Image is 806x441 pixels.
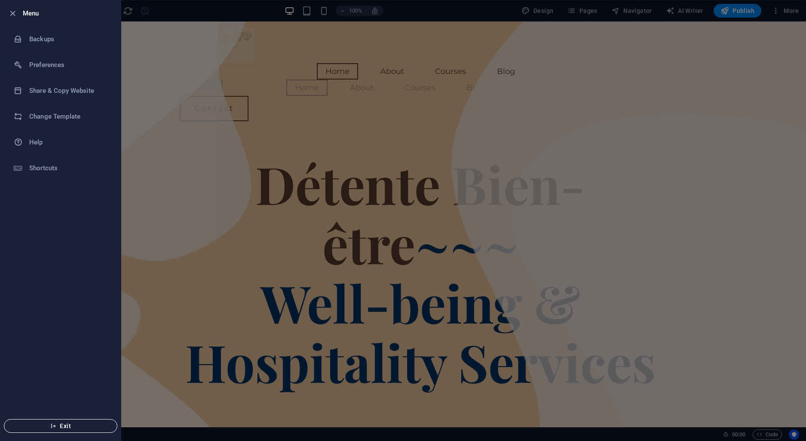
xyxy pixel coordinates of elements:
[0,129,121,155] a: Help
[29,111,109,122] h6: Change Template
[23,8,114,18] h6: Menu
[29,163,109,173] h6: Shortcuts
[29,137,109,147] h6: Help
[29,86,109,96] h6: Share & Copy Website
[29,60,109,70] h6: Preferences
[4,419,117,433] button: Exit
[11,423,110,429] span: Exit
[29,34,109,44] h6: Backups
